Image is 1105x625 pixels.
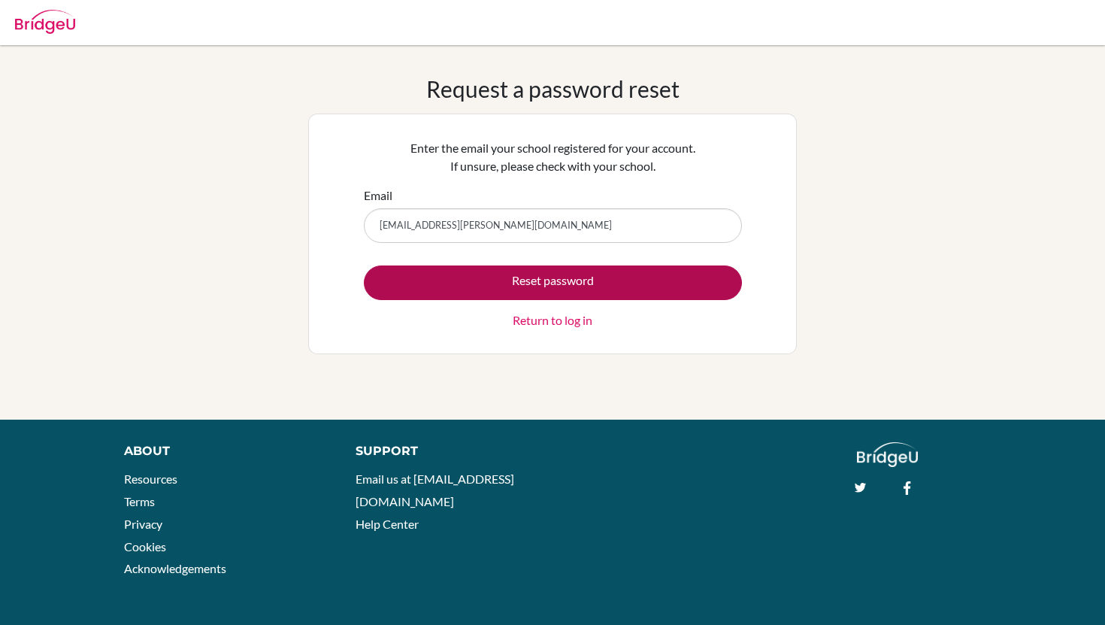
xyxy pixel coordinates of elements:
[364,265,742,300] button: Reset password
[364,139,742,175] p: Enter the email your school registered for your account. If unsure, please check with your school.
[124,494,155,508] a: Terms
[513,311,592,329] a: Return to log in
[356,472,514,508] a: Email us at [EMAIL_ADDRESS][DOMAIN_NAME]
[426,75,680,102] h1: Request a password reset
[124,442,322,460] div: About
[356,442,537,460] div: Support
[15,10,75,34] img: Bridge-U
[364,187,392,205] label: Email
[356,517,419,531] a: Help Center
[857,442,918,467] img: logo_white@2x-f4f0deed5e89b7ecb1c2cc34c3e3d731f90f0f143d5ea2071677605dd97b5244.png
[124,472,177,486] a: Resources
[124,517,162,531] a: Privacy
[124,561,226,575] a: Acknowledgements
[124,539,166,554] a: Cookies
